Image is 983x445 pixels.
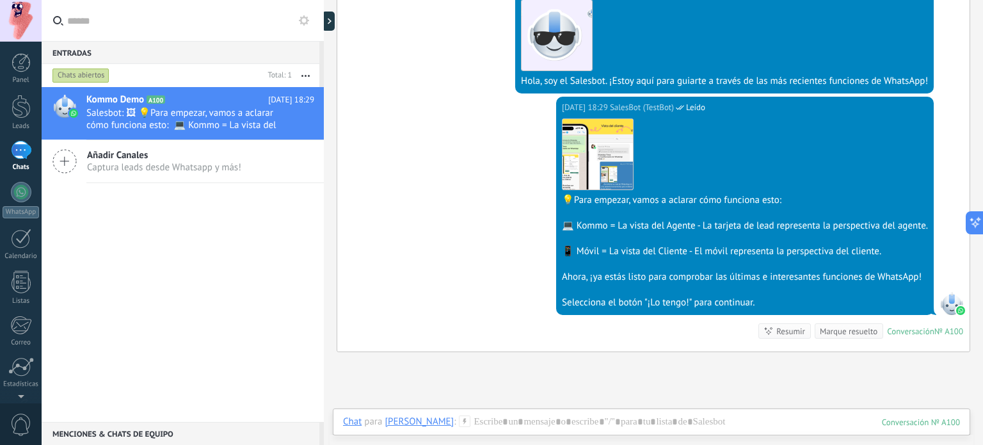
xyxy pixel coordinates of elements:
[562,220,928,232] div: 💻 Kommo = La vista del Agente - La tarjeta de lead representa la perspectiva del agente.
[3,297,40,305] div: Listas
[882,417,960,428] div: 100
[820,325,877,337] div: Marque resuelto
[562,296,928,309] div: Selecciona el botón "¡Lo tengo!" para continuar.
[69,109,78,118] img: waba.svg
[322,12,335,31] div: Ocultar
[263,69,292,82] div: Total: 1
[3,339,40,347] div: Correo
[42,41,319,64] div: Entradas
[940,292,963,315] span: SalesBot
[268,93,314,106] span: [DATE] 18:29
[3,76,40,85] div: Panel
[3,163,40,172] div: Chats
[562,245,928,258] div: 📱 Móvil = La vista del Cliente - El móvil representa la perspectiva del cliente.
[385,416,454,427] div: Flavio Meldini
[521,75,928,88] div: Hola, soy el Salesbot. ¡Estoy aquí para guiarte a través de las más recientes funciones de WhatsApp!
[147,95,165,104] span: A100
[3,380,40,389] div: Estadísticas
[562,271,928,284] div: Ahora, ¡ya estás listo para comprobar las últimas e interesantes funciones de WhatsApp!
[776,325,805,337] div: Resumir
[686,101,705,114] span: Leído
[86,93,144,106] span: Kommo Demo
[87,161,241,174] span: Captura leads desde Whatsapp y más!
[87,149,241,161] span: Añadir Canales
[3,252,40,261] div: Calendario
[3,122,40,131] div: Leads
[364,416,382,428] span: para
[610,101,674,114] span: SalesBot (TestBot)
[86,107,290,131] span: Salesbot: 🖼 💡Para empezar, vamos a aclarar cómo funciona esto: 💻 Kommo = La vista del Agente - La...
[42,422,319,445] div: Menciones & Chats de equipo
[52,68,109,83] div: Chats abiertos
[934,326,963,337] div: № A100
[3,206,39,218] div: WhatsApp
[42,87,324,140] a: Kommo Demo A100 [DATE] 18:29 Salesbot: 🖼 💡Para empezar, vamos a aclarar cómo funciona esto: 💻 Kom...
[887,326,934,337] div: Conversación
[454,416,456,428] span: :
[956,306,965,315] img: waba.svg
[563,119,633,190] img: e83bb12f-0123-4e0b-9cf7-651a50a3b822
[562,101,610,114] div: [DATE] 18:29
[562,194,928,207] div: 💡Para empezar, vamos a aclarar cómo funciona esto:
